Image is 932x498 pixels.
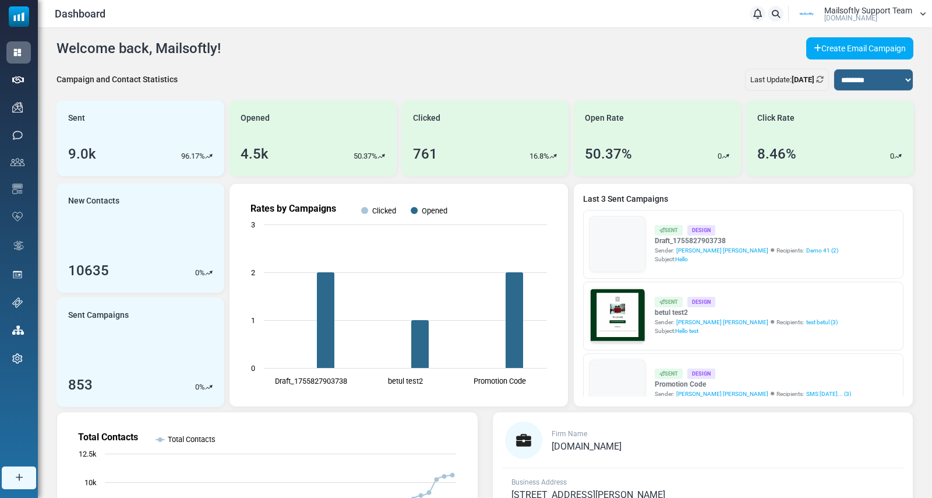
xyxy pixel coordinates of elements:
a: New Contacts 10635 0% [57,183,224,293]
span: Mailsoftly Support Team [824,6,912,15]
p: Lorem ipsum dolor sit amet, consectetur adipiscing elit, sed do eiusmod tempor incididunt [61,306,341,317]
div: Design [687,369,715,378]
span: [DOMAIN_NAME] [824,15,877,22]
a: betul test2 [655,307,838,318]
p: 50.37% [354,150,377,162]
a: test betul (3) [806,318,838,327]
img: workflow.svg [12,239,25,252]
div: Design [687,297,715,307]
text: 1 [251,316,255,325]
img: contacts-icon.svg [10,158,24,166]
a: [DOMAIN_NAME] [552,442,622,451]
div: 10635 [68,260,109,281]
div: Last Update: [745,69,829,91]
div: Subject: [655,255,838,264]
a: SMS [DATE]... (3) [806,390,851,398]
div: 8.46% [757,143,796,164]
text: Clicked [372,206,396,215]
strong: Follow Us [179,276,223,286]
img: mailsoftly_icon_blue_white.svg [9,6,29,27]
a: Demo 41 (2) [806,246,838,255]
div: Sent [655,369,683,378]
span: Sent [68,112,85,124]
div: 761 [413,143,437,164]
span: [PERSON_NAME] [PERSON_NAME] [676,390,768,398]
p: 96.17% [181,150,205,162]
img: support-icon.svg [12,297,23,308]
span: New Contacts [68,195,119,207]
img: settings-icon.svg [12,353,23,364]
span: Dashboard [55,6,105,22]
img: sms-icon.png [12,130,23,141]
div: Sender: Recipients: [655,390,851,398]
text: 2 [251,268,255,277]
div: 50.37% [585,143,632,164]
p: 0 [195,381,199,393]
span: Clicked [413,112,440,124]
a: Draft_1755827903738 [655,236,838,246]
span: Hello test [675,328,698,334]
h4: Welcome back, Mailsoftly! [57,40,221,57]
div: Campaign and Contact Statistics [57,73,178,86]
text: Total Contacts [168,435,216,444]
text: Promotion Code [474,377,526,385]
div: Sent [655,225,683,235]
text: 0 [251,364,255,373]
text: Draft_1755827903738 [275,377,347,385]
img: email-templates-icon.svg [12,184,23,194]
text: betul test2 [388,377,423,385]
svg: Rates by Campaigns [239,193,559,397]
div: Sent [655,297,683,307]
div: Sender: Recipients: [655,318,838,327]
a: Refresh Stats [816,75,824,84]
a: User Logo Mailsoftly Support Team [DOMAIN_NAME] [792,5,926,23]
span: Sent Campaigns [68,309,129,321]
text: 3 [251,220,255,229]
img: landing_pages.svg [12,269,23,280]
a: Create Email Campaign [806,37,913,59]
h1: Test {(email)} [52,202,349,220]
p: 0 [718,150,722,162]
span: Opened [241,112,270,124]
text: 10k [84,478,97,487]
a: Last 3 Sent Campaigns [583,193,903,205]
span: Click Rate [757,112,795,124]
span: [DOMAIN_NAME] [552,441,622,452]
div: 4.5k [241,143,269,164]
p: 16.8% [529,150,549,162]
span: [PERSON_NAME] [PERSON_NAME] [676,246,768,255]
span: [PERSON_NAME] [PERSON_NAME] [676,318,768,327]
div: Sender: Recipients: [655,246,838,255]
div: % [195,381,213,393]
div: Subject: [655,327,838,335]
text: 12.5k [79,450,97,458]
text: Opened [422,206,447,215]
b: [DATE] [792,75,814,84]
span: Hello [675,256,688,262]
p: 0 [195,267,199,279]
img: campaigns-icon.png [12,102,23,113]
a: Promotion Code [655,379,851,390]
text: Total Contacts [78,432,138,443]
text: Rates by Campaigns [250,203,336,214]
p: 0 [890,150,894,162]
img: domain-health-icon.svg [12,212,23,221]
span: Firm Name [552,430,587,438]
img: dashboard-icon-active.svg [12,47,23,58]
strong: Shop Now and Save Big! [153,237,249,247]
a: Shop Now and Save Big! [142,232,261,253]
span: Business Address [511,478,567,486]
img: User Logo [792,5,821,23]
div: Design [687,225,715,235]
div: 853 [68,374,93,395]
div: % [195,267,213,279]
span: Open Rate [585,112,624,124]
div: 9.0k [68,143,96,164]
